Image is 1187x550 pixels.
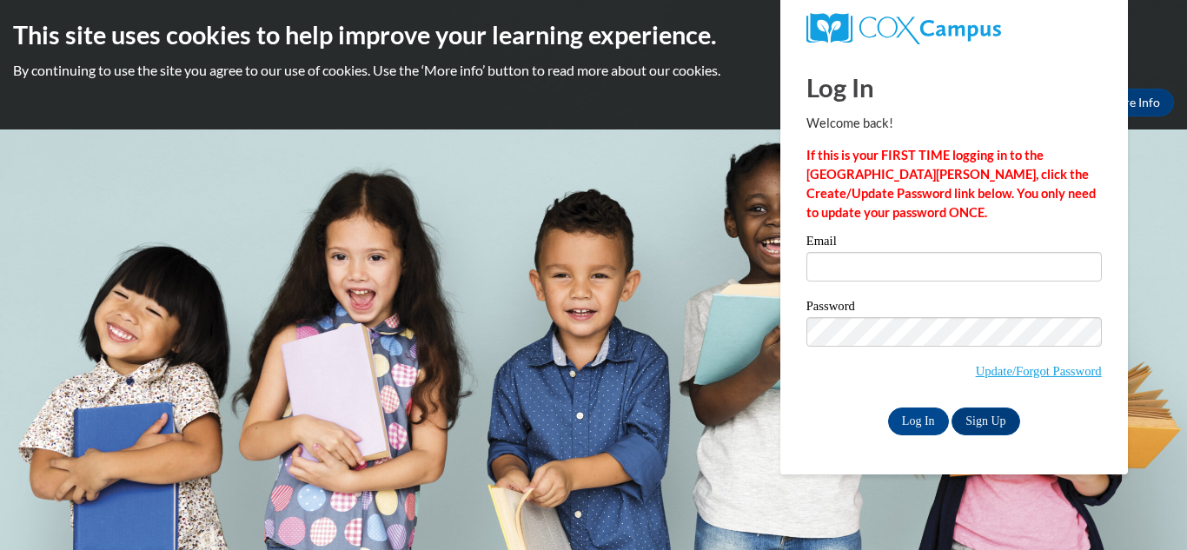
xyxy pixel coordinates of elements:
[13,17,1174,52] h2: This site uses cookies to help improve your learning experience.
[806,300,1102,317] label: Password
[976,364,1102,378] a: Update/Forgot Password
[806,13,1102,44] a: COX Campus
[888,408,949,435] input: Log In
[806,114,1102,133] p: Welcome back!
[806,235,1102,252] label: Email
[952,408,1019,435] a: Sign Up
[806,70,1102,105] h1: Log In
[806,13,1001,44] img: COX Campus
[1092,89,1174,116] a: More Info
[13,61,1174,80] p: By continuing to use the site you agree to our use of cookies. Use the ‘More info’ button to read...
[806,148,1096,220] strong: If this is your FIRST TIME logging in to the [GEOGRAPHIC_DATA][PERSON_NAME], click the Create/Upd...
